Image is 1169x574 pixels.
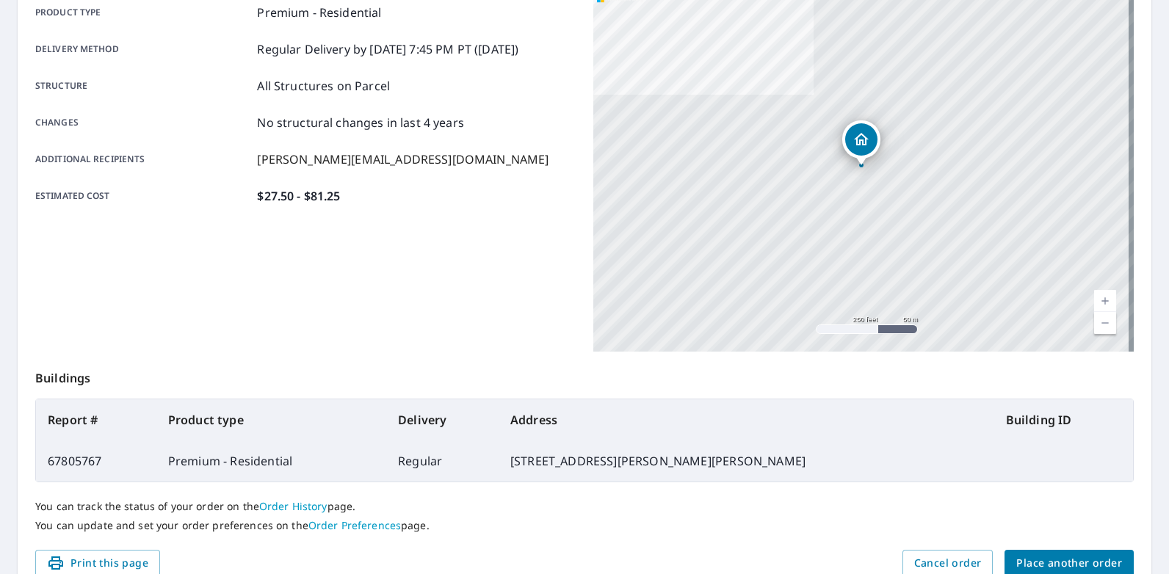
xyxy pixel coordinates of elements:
th: Report # [36,399,156,440]
th: Address [499,399,994,440]
p: Changes [35,114,251,131]
span: Print this page [47,554,148,573]
a: Current Level 17, Zoom Out [1094,312,1116,334]
th: Building ID [994,399,1133,440]
p: Product type [35,4,251,21]
p: No structural changes in last 4 years [257,114,464,131]
p: You can update and set your order preferences on the page. [35,519,1134,532]
p: Estimated cost [35,187,251,205]
p: [PERSON_NAME][EMAIL_ADDRESS][DOMAIN_NAME] [257,150,549,168]
div: Dropped pin, building 1, Residential property, 22345 Roxie Ridge Vw Peyton, CO 80831 [842,120,880,166]
p: All Structures on Parcel [257,77,390,95]
p: Premium - Residential [257,4,381,21]
td: Premium - Residential [156,440,386,482]
p: Additional recipients [35,150,251,168]
td: 67805767 [36,440,156,482]
td: [STREET_ADDRESS][PERSON_NAME][PERSON_NAME] [499,440,994,482]
p: You can track the status of your order on the page. [35,500,1134,513]
a: Order Preferences [308,518,401,532]
span: Place another order [1016,554,1122,573]
td: Regular [386,440,499,482]
p: Regular Delivery by [DATE] 7:45 PM PT ([DATE]) [257,40,518,58]
th: Delivery [386,399,499,440]
span: Cancel order [914,554,982,573]
a: Current Level 17, Zoom In [1094,290,1116,312]
p: Buildings [35,352,1134,399]
a: Order History [259,499,327,513]
th: Product type [156,399,386,440]
p: Delivery method [35,40,251,58]
p: Structure [35,77,251,95]
p: $27.50 - $81.25 [257,187,340,205]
